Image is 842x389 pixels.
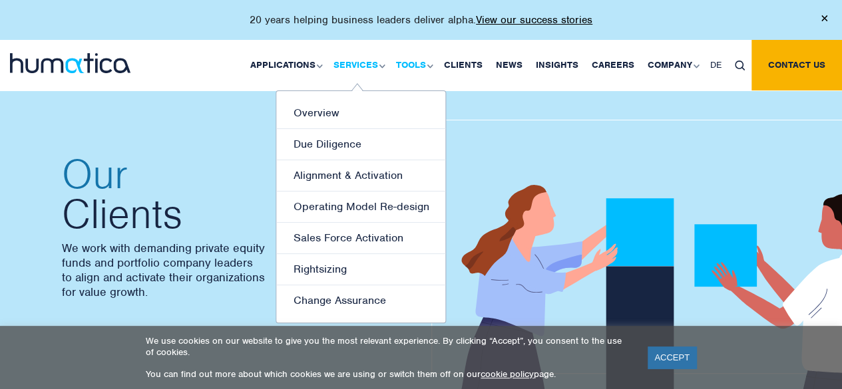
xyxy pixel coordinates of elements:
[481,368,534,380] a: cookie policy
[62,154,408,194] span: Our
[276,98,445,129] a: Overview
[276,129,445,160] a: Due Diligence
[244,40,327,90] a: Applications
[476,13,592,27] a: View our success stories
[276,223,445,254] a: Sales Force Activation
[62,154,408,234] h2: Clients
[276,192,445,223] a: Operating Model Re-design
[735,61,745,70] img: search_icon
[276,254,445,285] a: Rightsizing
[489,40,529,90] a: News
[146,368,631,380] p: You can find out more about which cookies we are using or switch them off on our page.
[250,13,592,27] p: 20 years helping business leaders deliver alpha.
[62,241,408,299] p: We work with demanding private equity funds and portfolio company leaders to align and activate t...
[710,59,722,70] span: DE
[648,346,696,368] a: ACCEPT
[146,335,631,358] p: We use cookies on our website to give you the most relevant experience. By clicking “Accept”, you...
[276,285,445,316] a: Change Assurance
[327,40,389,90] a: Services
[704,40,728,90] a: DE
[641,40,704,90] a: Company
[10,53,130,73] img: logo
[437,40,489,90] a: Clients
[389,40,437,90] a: Tools
[529,40,585,90] a: Insights
[585,40,641,90] a: Careers
[276,160,445,192] a: Alignment & Activation
[751,40,842,90] a: Contact us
